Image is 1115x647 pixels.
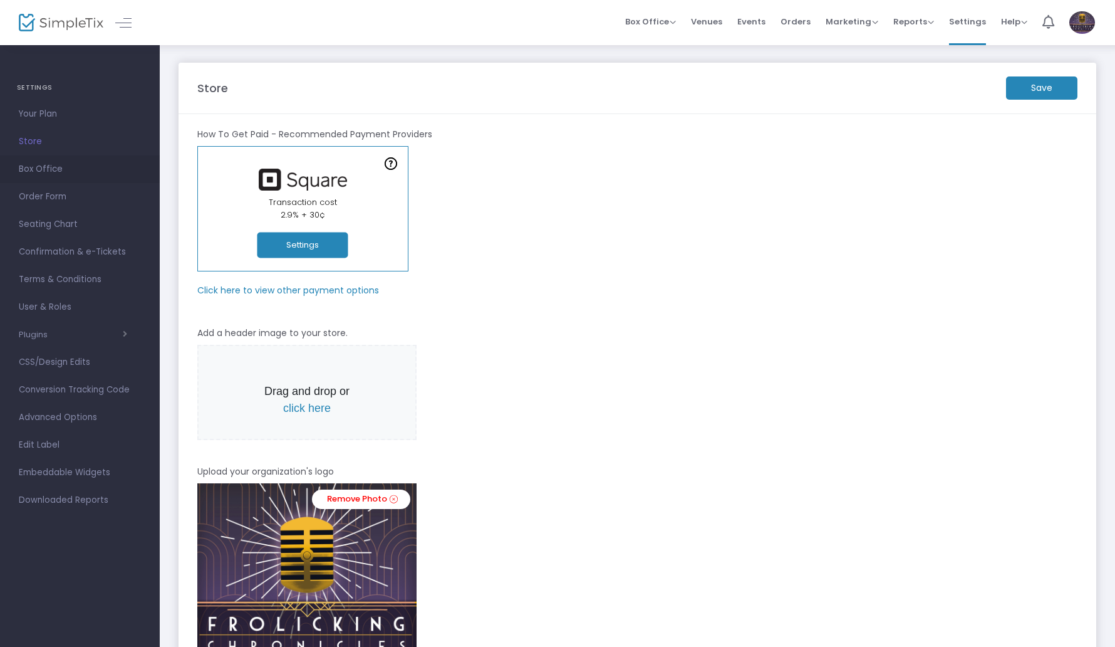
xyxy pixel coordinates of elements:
span: Transaction cost [269,196,337,208]
img: question-mark [385,157,397,170]
span: Terms & Conditions [19,271,141,288]
span: User & Roles [19,299,141,315]
span: Embeddable Widgets [19,465,141,481]
button: Settings [257,233,348,258]
span: Downloaded Reports [19,492,141,508]
span: Orders [780,6,811,38]
m-panel-subtitle: Upload your organization's logo [197,465,334,478]
span: Store [19,134,141,150]
span: click here [283,402,331,414]
button: Plugins [19,330,127,340]
span: Conversion Tracking Code [19,382,141,398]
span: Help [1001,16,1027,28]
span: Your Plan [19,106,141,122]
m-panel-subtitle: Add a header image to your store. [197,327,348,340]
m-panel-title: Store [197,80,228,97]
m-panel-subtitle: Click here to view other payment options [197,284,379,297]
span: Venues [691,6,722,38]
span: Advanced Options [19,409,141,426]
span: Seating Chart [19,216,141,233]
span: 2.9% + 30¢ [281,209,325,221]
img: square.png [252,169,353,191]
span: Box Office [625,16,676,28]
span: Confirmation & e-Tickets [19,244,141,260]
m-button: Save [1006,76,1077,100]
span: Order Form [19,189,141,205]
h4: SETTINGS [17,75,143,100]
span: Settings [949,6,986,38]
m-panel-subtitle: How To Get Paid - Recommended Payment Providers [197,128,432,141]
span: CSS/Design Edits [19,354,141,371]
span: Reports [893,16,934,28]
span: Marketing [826,16,878,28]
p: Drag and drop or [255,383,359,417]
span: Events [737,6,765,38]
span: Box Office [19,161,141,177]
a: Remove Photo [312,490,410,509]
span: Edit Label [19,437,141,453]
